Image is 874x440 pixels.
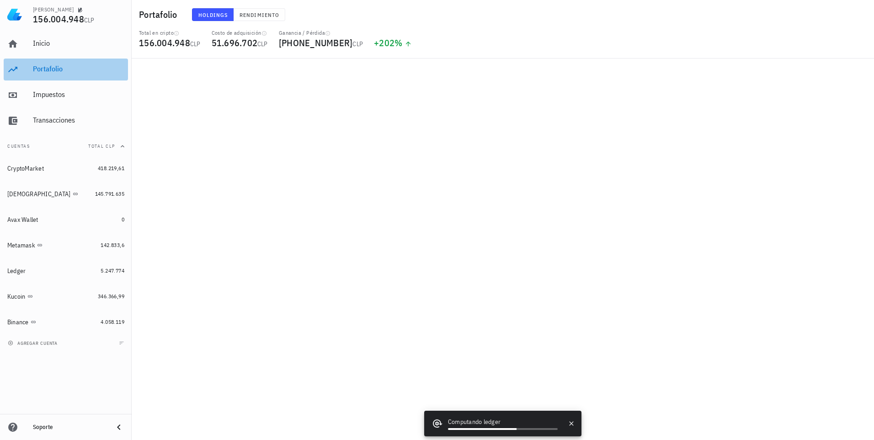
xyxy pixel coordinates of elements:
[98,293,124,300] span: 346.366,99
[234,8,285,21] button: Rendimiento
[4,234,128,256] a: Metamask 142.833,6
[101,318,124,325] span: 4.058.119
[352,40,363,48] span: CLP
[190,40,201,48] span: CLP
[212,29,268,37] div: Costo de adquisición
[279,29,363,37] div: Ganancia / Pérdida
[101,267,124,274] span: 5.247.774
[854,7,869,22] div: avatar
[239,11,279,18] span: Rendimiento
[7,293,26,300] div: Kucoin
[10,340,58,346] span: agregar cuenta
[4,33,128,55] a: Inicio
[4,183,128,205] a: [DEMOGRAPHIC_DATA] 145.791.635
[33,64,124,73] div: Portafolio
[84,16,95,24] span: CLP
[4,311,128,333] a: Binance 4.058.119
[4,135,128,157] button: CuentasTotal CLP
[33,116,124,124] div: Transacciones
[4,209,128,231] a: Avax Wallet 0
[4,260,128,282] a: Ledger 5.247.774
[394,37,402,49] span: %
[139,37,190,49] span: 156.004.948
[4,285,128,307] a: Kucoin 346.366,99
[7,267,26,275] div: Ledger
[374,38,412,48] div: +202
[139,7,181,22] h1: Portafolio
[5,338,62,348] button: agregar cuenta
[448,417,558,428] div: Computando ledger
[7,318,29,326] div: Binance
[7,190,71,198] div: [DEMOGRAPHIC_DATA]
[4,59,128,80] a: Portafolio
[33,6,74,13] div: [PERSON_NAME]
[7,216,38,224] div: Avax Wallet
[7,7,22,22] img: LedgiFi
[4,110,128,132] a: Transacciones
[7,165,44,172] div: CryptoMarket
[192,8,234,21] button: Holdings
[33,90,124,99] div: Impuestos
[212,37,258,49] span: 51.696.702
[95,190,124,197] span: 145.791.635
[33,424,106,431] div: Soporte
[139,29,201,37] div: Total en cripto
[7,241,35,249] div: Metamask
[257,40,268,48] span: CLP
[101,241,124,248] span: 142.833,6
[98,165,124,172] span: 418.219,61
[33,39,124,48] div: Inicio
[198,11,228,18] span: Holdings
[4,157,128,179] a: CryptoMarket 418.219,61
[33,13,84,25] span: 156.004.948
[279,37,353,49] span: [PHONE_NUMBER]
[88,143,115,149] span: Total CLP
[122,216,124,223] span: 0
[4,84,128,106] a: Impuestos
